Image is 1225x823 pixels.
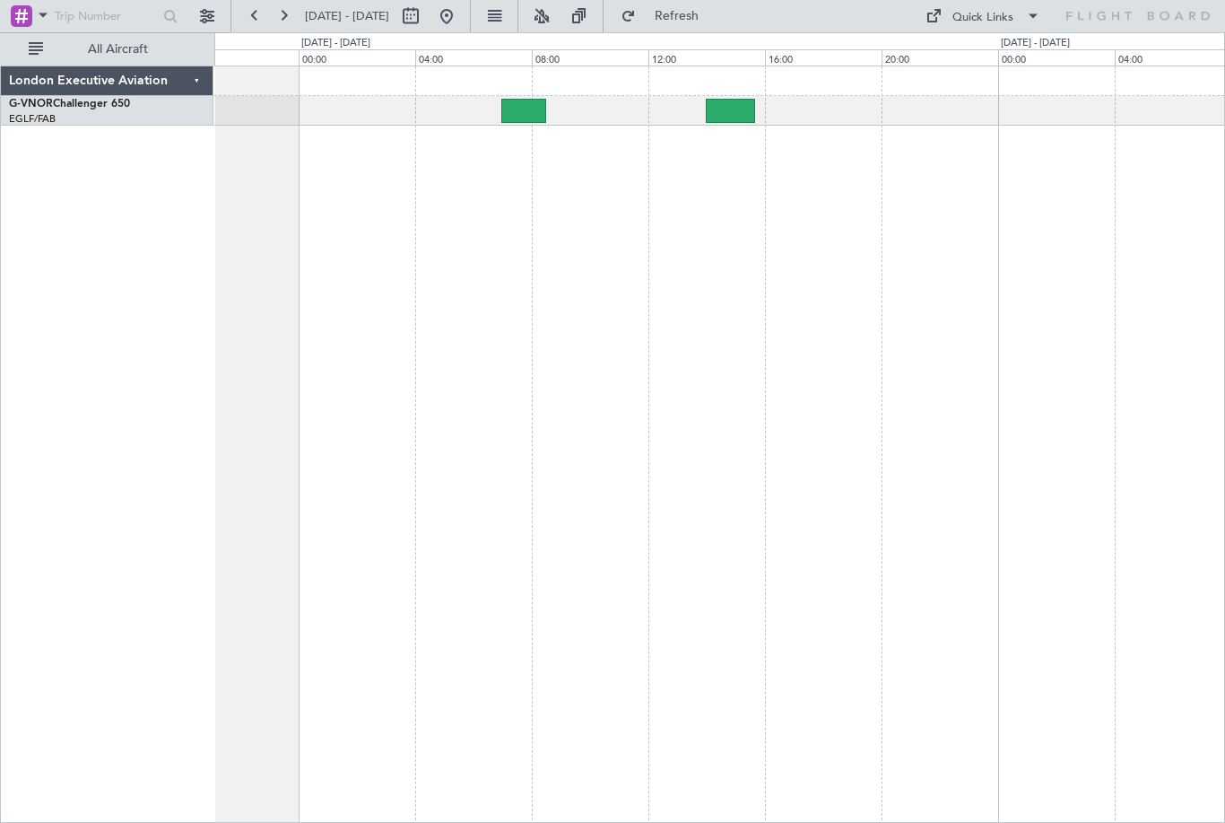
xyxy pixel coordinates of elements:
div: [DATE] - [DATE] [301,36,370,51]
div: 08:00 [532,49,648,66]
span: Refresh [639,10,715,22]
a: EGLF/FAB [9,112,56,126]
span: All Aircraft [47,43,189,56]
input: Trip Number [55,3,158,30]
div: 20:00 [882,49,998,66]
button: Refresh [612,2,720,31]
div: Quick Links [952,9,1013,27]
a: G-VNORChallenger 650 [9,99,130,109]
button: Quick Links [917,2,1049,31]
div: [DATE] - [DATE] [1001,36,1070,51]
div: 00:00 [299,49,415,66]
div: 20:00 [182,49,299,66]
div: 12:00 [648,49,765,66]
span: G-VNOR [9,99,53,109]
button: All Aircraft [20,35,195,64]
div: 04:00 [415,49,532,66]
div: 00:00 [998,49,1115,66]
div: 16:00 [765,49,882,66]
span: [DATE] - [DATE] [305,8,389,24]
